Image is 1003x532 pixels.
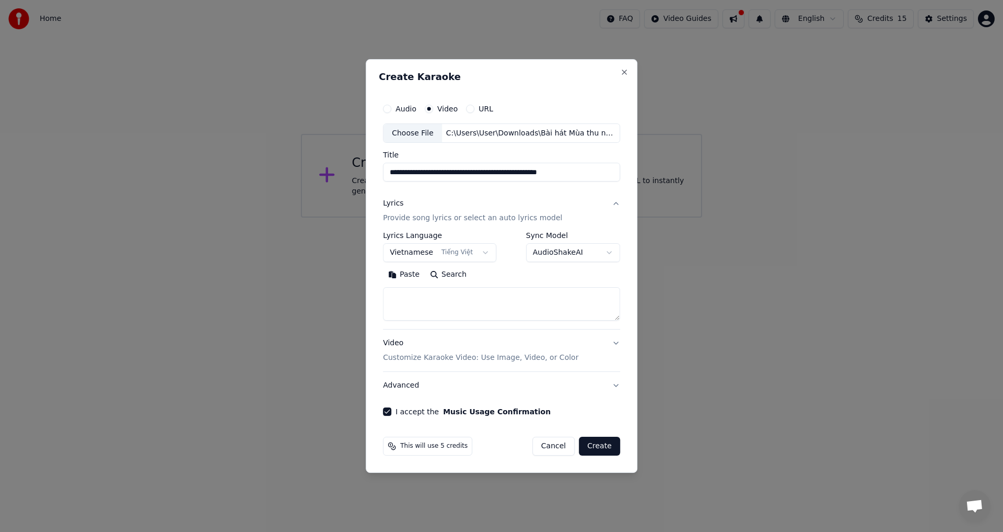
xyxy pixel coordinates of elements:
div: Video [383,338,578,364]
span: This will use 5 credits [400,442,468,450]
label: Sync Model [526,232,620,240]
button: I accept the [443,408,551,415]
label: Video [437,105,458,112]
button: VideoCustomize Karaoke Video: Use Image, Video, or Color [383,330,620,372]
button: Cancel [532,437,575,456]
p: Provide song lyrics or select an auto lyrics model [383,213,562,224]
p: Customize Karaoke Video: Use Image, Video, or Color [383,353,578,363]
label: Audio [395,105,416,112]
label: I accept the [395,408,551,415]
div: LyricsProvide song lyrics or select an auto lyrics model [383,232,620,330]
label: Lyrics Language [383,232,496,240]
label: Title [383,152,620,159]
div: C:\Users\User\Downloads\Bài hát Mùa thu ngày [PERSON_NAME] sáng tác [PERSON_NAME] [PERSON_NAME].mp4 [442,128,620,139]
button: Search [425,267,472,284]
h2: Create Karaoke [379,72,624,82]
div: Lyrics [383,199,403,209]
button: LyricsProvide song lyrics or select an auto lyrics model [383,190,620,232]
button: Advanced [383,372,620,399]
div: Choose File [383,124,442,143]
button: Create [579,437,620,456]
button: Paste [383,267,425,284]
label: URL [479,105,493,112]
